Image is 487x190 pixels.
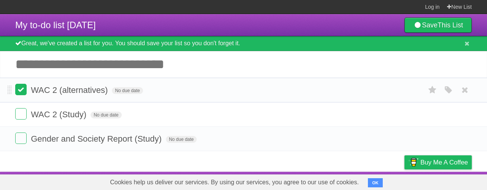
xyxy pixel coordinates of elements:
span: WAC 2 (alternatives) [31,85,110,95]
span: Buy me a coffee [420,156,468,169]
a: Developers [328,174,359,188]
label: Star task [425,84,440,96]
a: Buy me a coffee [404,155,472,169]
a: Privacy [395,174,414,188]
b: This List [438,21,463,29]
label: Done [15,108,27,120]
span: My to-do list [DATE] [15,20,96,30]
label: Done [15,133,27,144]
span: No due date [112,87,143,94]
span: No due date [166,136,197,143]
img: Buy me a coffee [408,156,419,169]
span: No due date [91,112,121,118]
a: Suggest a feature [424,174,472,188]
span: WAC 2 (Study) [31,110,88,119]
button: OK [368,178,383,187]
span: Gender and Society Report (Study) [31,134,164,144]
a: Terms [369,174,385,188]
a: SaveThis List [404,18,472,33]
a: About [303,174,319,188]
label: Done [15,84,27,95]
span: Cookies help us deliver our services. By using our services, you agree to our use of cookies. [102,175,366,190]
